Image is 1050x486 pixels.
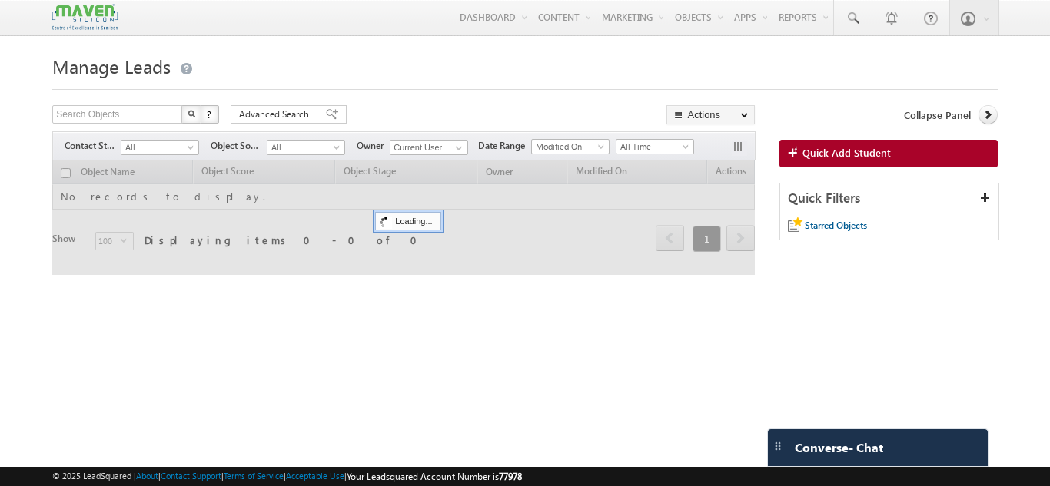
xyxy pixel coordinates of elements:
[267,141,341,154] span: All
[772,440,784,452] img: carter-drag
[211,139,267,153] span: Object Source
[666,105,755,124] button: Actions
[239,107,314,121] span: Advanced Search
[904,108,971,122] span: Collapse Panel
[201,105,219,124] button: ?
[531,139,610,154] a: Modified On
[65,139,121,153] span: Contact Stage
[616,140,689,154] span: All Time
[121,141,194,154] span: All
[390,140,468,155] input: Type to Search
[616,139,694,154] a: All Time
[357,139,390,153] span: Owner
[795,441,883,455] span: Converse - Chat
[802,146,891,160] span: Quick Add Student
[499,471,522,482] span: 77978
[188,110,195,117] img: Search
[121,140,199,155] a: All
[161,471,221,481] a: Contact Support
[532,140,605,154] span: Modified On
[805,220,867,231] span: Starred Objects
[52,4,117,31] img: Custom Logo
[779,140,998,167] a: Quick Add Student
[286,471,344,481] a: Acceptable Use
[375,212,440,230] div: Loading...
[780,183,998,213] div: Quick Filters
[267,140,345,155] a: All
[207,107,214,121] span: ?
[52,54,171,78] span: Manage Leads
[478,139,531,153] span: Date Range
[224,471,284,481] a: Terms of Service
[52,469,522,484] span: © 2025 LeadSquared | | | | |
[447,141,467,156] a: Show All Items
[347,471,522,482] span: Your Leadsquared Account Number is
[136,471,158,481] a: About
